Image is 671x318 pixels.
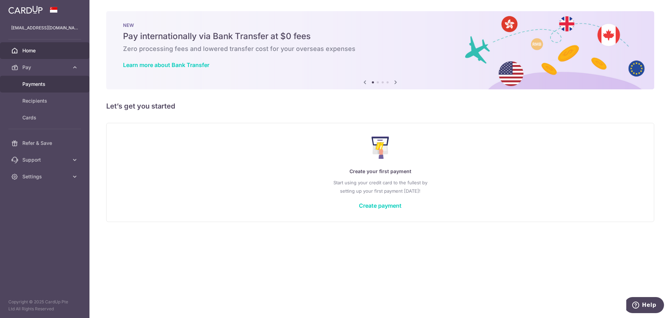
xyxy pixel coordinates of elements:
h5: Pay internationally via Bank Transfer at $0 fees [123,31,637,42]
p: Create your first payment [121,167,640,176]
iframe: Opens a widget where you can find more information [626,297,664,315]
img: CardUp [8,6,43,14]
img: Bank transfer banner [106,11,654,89]
span: Payments [22,81,68,88]
p: NEW [123,22,637,28]
h6: Zero processing fees and lowered transfer cost for your overseas expenses [123,45,637,53]
img: Make Payment [371,136,389,159]
span: Home [22,47,68,54]
span: Refer & Save [22,140,68,147]
h5: Let’s get you started [106,101,654,112]
span: Support [22,156,68,163]
span: Cards [22,114,68,121]
span: Settings [22,173,68,180]
p: Start using your credit card to the fullest by setting up your first payment [DATE]! [121,178,640,195]
a: Learn more about Bank Transfer [123,61,209,68]
span: Pay [22,64,68,71]
span: Recipients [22,97,68,104]
a: Create payment [359,202,402,209]
p: [EMAIL_ADDRESS][DOMAIN_NAME] [11,24,78,31]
